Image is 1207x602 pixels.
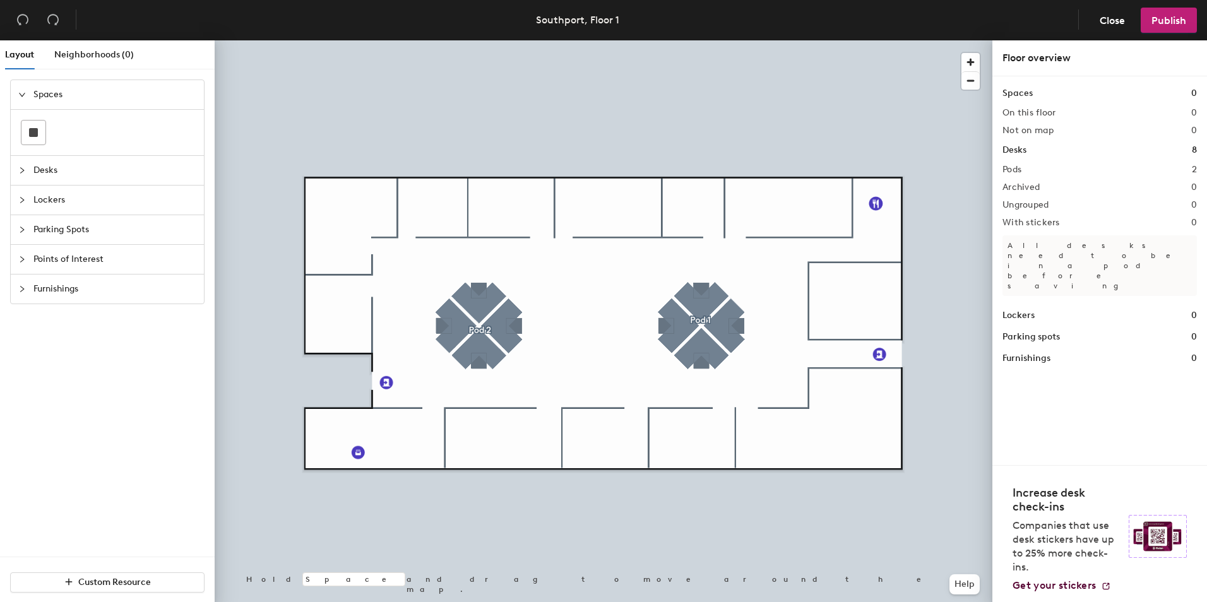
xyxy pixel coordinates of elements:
[1100,15,1125,27] span: Close
[1151,15,1186,27] span: Publish
[18,256,26,263] span: collapsed
[33,245,196,274] span: Points of Interest
[33,186,196,215] span: Lockers
[1013,579,1111,592] a: Get your stickers
[18,226,26,233] span: collapsed
[1002,200,1049,210] h2: Ungrouped
[33,80,196,109] span: Spaces
[1129,515,1187,558] img: Sticker logo
[1002,218,1060,228] h2: With stickers
[18,196,26,204] span: collapsed
[1191,218,1197,228] h2: 0
[1192,143,1197,157] h1: 8
[1141,8,1197,33] button: Publish
[10,572,205,593] button: Custom Resource
[1002,86,1033,100] h1: Spaces
[1191,330,1197,344] h1: 0
[1191,351,1197,365] h1: 0
[54,49,134,60] span: Neighborhoods (0)
[1191,182,1197,192] h2: 0
[1002,50,1197,66] div: Floor overview
[5,49,34,60] span: Layout
[1002,165,1021,175] h2: Pods
[1002,330,1060,344] h1: Parking spots
[1002,309,1035,322] h1: Lockers
[536,12,619,28] div: Southport, Floor 1
[1002,351,1050,365] h1: Furnishings
[1013,519,1121,574] p: Companies that use desk stickers have up to 25% more check-ins.
[10,8,35,33] button: Undo (⌘ + Z)
[1191,126,1197,136] h2: 0
[18,285,26,293] span: collapsed
[1013,579,1096,591] span: Get your stickers
[1191,200,1197,210] h2: 0
[1089,8,1136,33] button: Close
[1013,486,1121,514] h4: Increase desk check-ins
[1002,108,1056,118] h2: On this floor
[1002,126,1054,136] h2: Not on map
[1002,235,1197,296] p: All desks need to be in a pod before saving
[33,215,196,244] span: Parking Spots
[1002,182,1040,192] h2: Archived
[78,577,151,587] span: Custom Resource
[1191,309,1197,322] h1: 0
[949,574,980,594] button: Help
[18,167,26,174] span: collapsed
[33,156,196,185] span: Desks
[33,274,196,304] span: Furnishings
[1191,108,1197,118] h2: 0
[40,8,66,33] button: Redo (⌘ + ⇧ + Z)
[1192,165,1197,175] h2: 2
[1002,143,1026,157] h1: Desks
[18,91,26,98] span: expanded
[1191,86,1197,100] h1: 0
